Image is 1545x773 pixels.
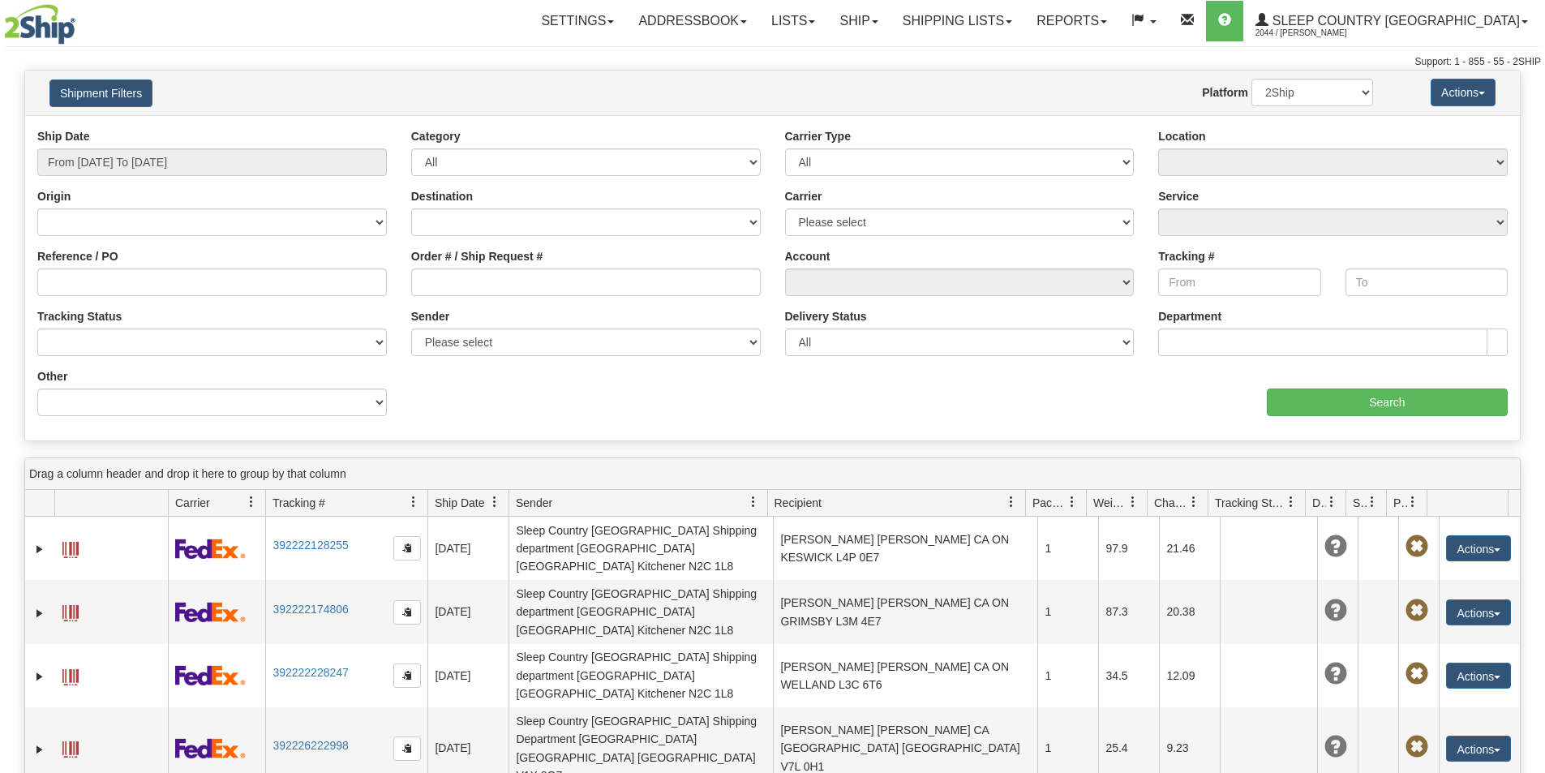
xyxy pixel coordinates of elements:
[785,188,822,204] label: Carrier
[1353,495,1367,511] span: Shipment Issues
[37,188,71,204] label: Origin
[37,368,67,384] label: Other
[1037,517,1098,580] td: 1
[62,535,79,560] a: Label
[1037,580,1098,643] td: 1
[1159,644,1220,707] td: 12.09
[427,517,509,580] td: [DATE]
[740,488,767,516] a: Sender filter column settings
[1312,495,1326,511] span: Delivery Status
[1406,736,1428,758] span: Pickup Not Assigned
[759,1,827,41] a: Lists
[1158,248,1214,264] label: Tracking #
[175,602,246,622] img: 2 - FedEx Express®
[1324,535,1347,558] span: Unknown
[273,539,348,552] a: 392222128255
[62,662,79,688] a: Label
[1024,1,1119,41] a: Reports
[785,248,830,264] label: Account
[1255,25,1377,41] span: 2044 / [PERSON_NAME]
[773,517,1037,580] td: [PERSON_NAME] [PERSON_NAME] CA ON KESWICK L4P 0E7
[393,600,421,625] button: Copy to clipboard
[1324,663,1347,685] span: Unknown
[1358,488,1386,516] a: Shipment Issues filter column settings
[32,605,48,621] a: Expand
[1037,644,1098,707] td: 1
[1158,188,1199,204] label: Service
[175,539,246,559] img: 2 - FedEx Express®
[891,1,1024,41] a: Shipping lists
[393,663,421,688] button: Copy to clipboard
[32,741,48,758] a: Expand
[1058,488,1086,516] a: Packages filter column settings
[1098,517,1159,580] td: 97.9
[998,488,1025,516] a: Recipient filter column settings
[273,495,325,511] span: Tracking #
[1159,580,1220,643] td: 20.38
[1098,644,1159,707] td: 34.5
[393,736,421,761] button: Copy to clipboard
[1119,488,1147,516] a: Weight filter column settings
[411,248,543,264] label: Order # / Ship Request #
[1345,268,1508,296] input: To
[785,308,867,324] label: Delivery Status
[411,308,449,324] label: Sender
[273,603,348,616] a: 392222174806
[1093,495,1127,511] span: Weight
[1098,580,1159,643] td: 87.3
[1399,488,1427,516] a: Pickup Status filter column settings
[427,644,509,707] td: [DATE]
[1268,14,1520,28] span: Sleep Country [GEOGRAPHIC_DATA]
[785,128,851,144] label: Carrier Type
[1446,535,1511,561] button: Actions
[62,598,79,624] a: Label
[273,739,348,752] a: 392226222998
[427,580,509,643] td: [DATE]
[1159,517,1220,580] td: 21.46
[49,79,152,107] button: Shipment Filters
[1406,599,1428,622] span: Pickup Not Assigned
[1202,84,1248,101] label: Platform
[827,1,890,41] a: Ship
[435,495,484,511] span: Ship Date
[37,248,118,264] label: Reference / PO
[1446,599,1511,625] button: Actions
[238,488,265,516] a: Carrier filter column settings
[32,668,48,685] a: Expand
[1406,535,1428,558] span: Pickup Not Assigned
[1446,663,1511,689] button: Actions
[32,541,48,557] a: Expand
[481,488,509,516] a: Ship Date filter column settings
[1277,488,1305,516] a: Tracking Status filter column settings
[1324,736,1347,758] span: Unknown
[1032,495,1066,511] span: Packages
[1324,599,1347,622] span: Unknown
[1431,79,1496,106] button: Actions
[400,488,427,516] a: Tracking # filter column settings
[273,666,348,679] a: 392222228247
[1243,1,1540,41] a: Sleep Country [GEOGRAPHIC_DATA] 2044 / [PERSON_NAME]
[1180,488,1208,516] a: Charge filter column settings
[1215,495,1285,511] span: Tracking Status
[509,580,773,643] td: Sleep Country [GEOGRAPHIC_DATA] Shipping department [GEOGRAPHIC_DATA] [GEOGRAPHIC_DATA] Kitchener...
[1318,488,1345,516] a: Delivery Status filter column settings
[1158,308,1221,324] label: Department
[1154,495,1188,511] span: Charge
[509,644,773,707] td: Sleep Country [GEOGRAPHIC_DATA] Shipping department [GEOGRAPHIC_DATA] [GEOGRAPHIC_DATA] Kitchener...
[411,188,473,204] label: Destination
[1446,736,1511,762] button: Actions
[509,517,773,580] td: Sleep Country [GEOGRAPHIC_DATA] Shipping department [GEOGRAPHIC_DATA] [GEOGRAPHIC_DATA] Kitchener...
[1158,128,1205,144] label: Location
[175,665,246,685] img: 2 - FedEx Express®
[4,4,75,45] img: logo2044.jpg
[25,458,1520,490] div: grid grouping header
[37,308,122,324] label: Tracking Status
[175,495,210,511] span: Carrier
[62,734,79,760] a: Label
[1267,389,1508,416] input: Search
[1158,268,1320,296] input: From
[1393,495,1407,511] span: Pickup Status
[411,128,461,144] label: Category
[175,738,246,758] img: 2 - FedEx Express®
[393,536,421,560] button: Copy to clipboard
